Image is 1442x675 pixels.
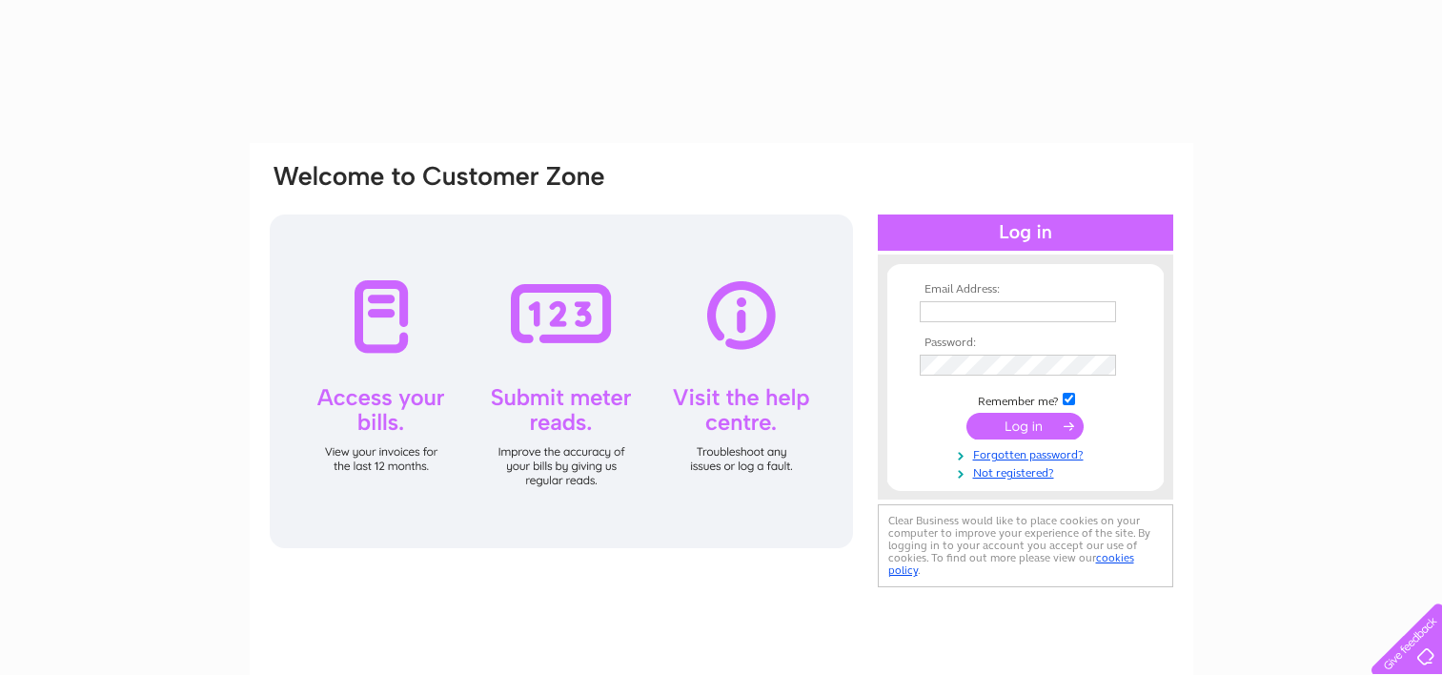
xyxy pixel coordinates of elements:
[915,337,1136,350] th: Password:
[920,444,1136,462] a: Forgotten password?
[878,504,1173,587] div: Clear Business would like to place cookies on your computer to improve your experience of the sit...
[888,551,1134,577] a: cookies policy
[915,390,1136,409] td: Remember me?
[966,413,1084,440] input: Submit
[915,283,1136,297] th: Email Address:
[920,462,1136,481] a: Not registered?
